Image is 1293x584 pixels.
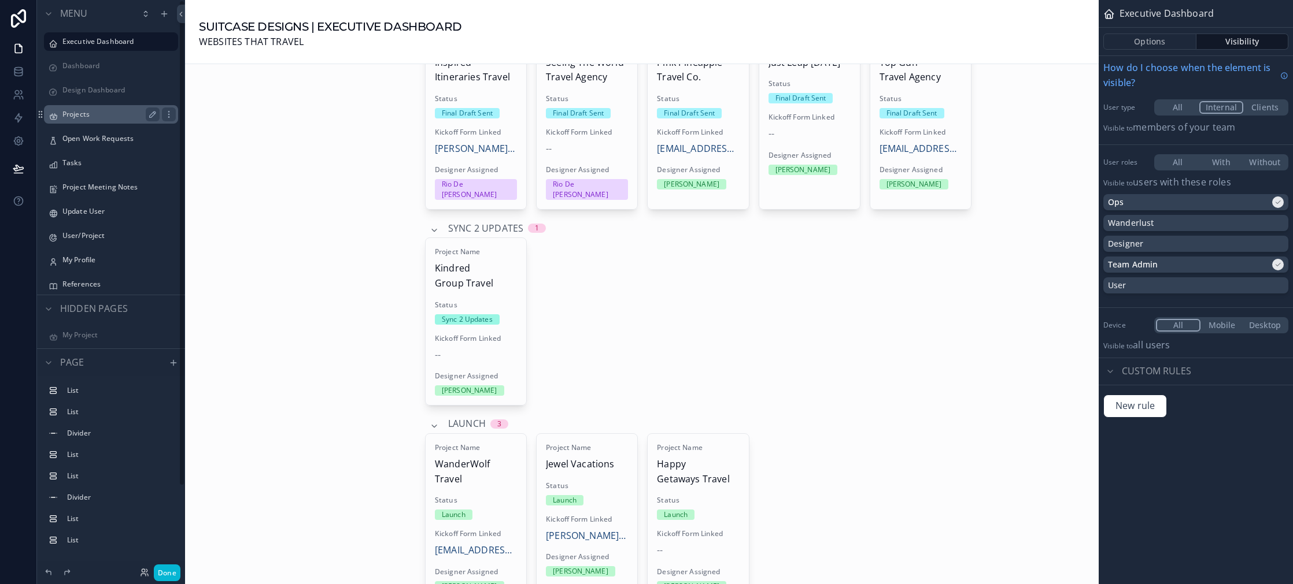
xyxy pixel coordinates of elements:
[1133,121,1235,133] span: Members of your team
[1103,61,1288,90] a: How do I choose when the element is visible?
[1103,34,1196,50] button: Options
[1108,196,1124,208] p: Ops
[1108,217,1154,229] p: Wanderlust
[67,450,173,459] label: List
[62,280,176,289] label: References
[1243,319,1287,332] button: Desktop
[1199,156,1243,169] button: With
[62,110,155,119] label: Projects
[1103,395,1167,418] button: New rule
[67,471,173,481] label: List
[67,386,173,395] label: List
[1103,103,1150,112] label: User type
[1200,319,1244,332] button: Mobile
[1196,34,1289,50] button: Visibility
[62,85,176,95] label: Design Dashboard
[67,514,173,523] label: List
[199,35,462,50] span: WEBSITES THAT TRAVEL
[62,183,176,192] label: Project Meeting Notes
[1103,175,1288,190] p: Visible to
[199,18,462,35] h1: SUITCASE DESIGNS | EXECUTIVE DASHBOARD
[1156,101,1199,114] button: All
[62,330,176,340] label: My Project
[1103,61,1276,90] span: How do I choose when the element is visible?
[1103,338,1288,353] p: Visible to
[37,376,185,561] div: scrollable content
[60,302,128,317] span: Hidden pages
[62,231,176,240] label: User/Project
[62,37,171,46] label: Executive Dashboard
[1243,101,1287,114] button: Clients
[62,158,176,168] label: Tasks
[1243,156,1287,169] button: Without
[67,429,173,438] label: Divider
[1122,364,1191,379] span: Custom rules
[67,493,173,502] label: Divider
[1133,339,1170,351] span: all users
[1103,321,1150,330] label: Device
[62,207,176,216] label: Update User
[1156,156,1199,169] button: All
[67,407,173,416] label: List
[62,255,176,265] label: My Profile
[60,6,88,21] span: Menu
[62,134,176,143] label: Open Work Requests
[1133,176,1231,188] span: Users with these roles
[60,355,84,370] span: Page
[1108,259,1158,270] p: Team Admin
[154,564,180,581] button: Done
[67,535,173,545] label: List
[62,61,176,70] label: Dashboard
[1103,120,1288,135] p: Visible to
[1108,238,1143,250] p: Designer
[1120,6,1214,21] span: Executive Dashboard
[1156,319,1200,332] button: All
[1108,280,1126,291] p: User
[1199,101,1244,114] button: Internal
[1103,158,1150,167] label: User roles
[1111,399,1159,414] span: New rule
